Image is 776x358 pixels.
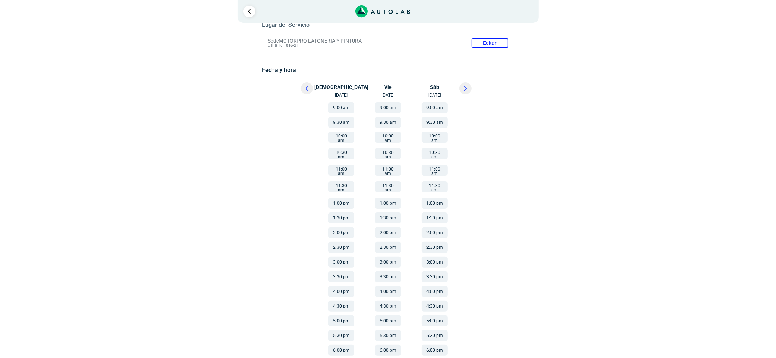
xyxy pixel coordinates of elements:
button: 9:00 am [422,102,448,113]
button: 3:00 pm [422,257,448,268]
button: 10:30 am [375,148,401,159]
button: 4:00 pm [328,286,354,297]
button: 9:00 am [375,102,401,113]
button: 5:00 pm [375,315,401,326]
button: 10:00 am [422,132,448,143]
button: 4:00 pm [375,286,401,297]
button: 9:30 am [422,117,448,128]
h5: Lugar del Servicio [262,21,514,28]
h5: Fecha y hora [262,67,514,74]
button: 3:00 pm [375,257,401,268]
button: 11:30 am [375,181,401,192]
button: 3:00 pm [328,257,354,268]
button: 2:30 pm [422,242,448,253]
button: 4:00 pm [422,286,448,297]
button: 5:30 pm [328,330,354,341]
button: 10:30 am [422,148,448,159]
button: 9:30 am [375,117,401,128]
button: 9:00 am [328,102,354,113]
button: 2:00 pm [328,227,354,238]
button: 4:30 pm [422,301,448,312]
button: 1:30 pm [422,212,448,223]
button: 10:00 am [375,132,401,143]
button: 4:30 pm [375,301,401,312]
button: 1:00 pm [328,198,354,209]
button: 5:00 pm [422,315,448,326]
button: 1:00 pm [375,198,401,209]
button: 10:30 am [328,148,354,159]
button: 4:30 pm [328,301,354,312]
button: 9:30 am [328,117,354,128]
button: 11:30 am [422,181,448,192]
button: 11:00 am [422,165,448,176]
button: 1:00 pm [422,198,448,209]
button: 3:30 pm [375,271,401,282]
button: 3:30 pm [328,271,354,282]
button: 11:00 am [328,165,354,176]
button: 6:00 pm [375,345,401,356]
a: Link al sitio de autolab [355,7,410,14]
button: 2:30 pm [328,242,354,253]
button: 2:00 pm [375,227,401,238]
button: 1:30 pm [375,212,401,223]
button: 5:30 pm [375,330,401,341]
button: 2:30 pm [375,242,401,253]
button: 3:30 pm [422,271,448,282]
button: 10:00 am [328,132,354,143]
button: 2:00 pm [422,227,448,238]
button: 1:30 pm [328,212,354,223]
a: Ir al paso anterior [243,6,255,17]
button: 6:00 pm [328,345,354,356]
button: 5:00 pm [328,315,354,326]
button: 11:30 am [328,181,354,192]
button: 5:30 pm [422,330,448,341]
button: 6:00 pm [422,345,448,356]
button: 11:00 am [375,165,401,176]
